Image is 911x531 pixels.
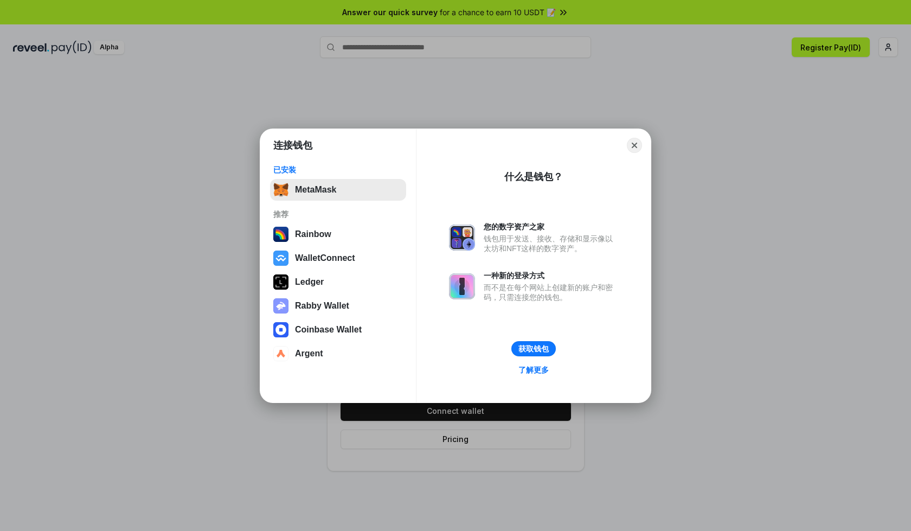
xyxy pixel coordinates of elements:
[512,363,555,377] a: 了解更多
[484,222,618,232] div: 您的数字资产之家
[295,229,331,239] div: Rainbow
[511,341,556,356] button: 获取钱包
[518,344,549,354] div: 获取钱包
[273,227,288,242] img: svg+xml,%3Csvg%20width%3D%22120%22%20height%3D%22120%22%20viewBox%3D%220%200%20120%20120%22%20fil...
[504,170,563,183] div: 什么是钱包？
[295,185,336,195] div: MetaMask
[273,165,403,175] div: 已安装
[273,251,288,266] img: svg+xml,%3Csvg%20width%3D%2228%22%20height%3D%2228%22%20viewBox%3D%220%200%2028%2028%22%20fill%3D...
[518,365,549,375] div: 了解更多
[273,182,288,197] img: svg+xml,%3Csvg%20fill%3D%22none%22%20height%3D%2233%22%20viewBox%3D%220%200%2035%2033%22%20width%...
[273,274,288,290] img: svg+xml,%3Csvg%20xmlns%3D%22http%3A%2F%2Fwww.w3.org%2F2000%2Fsvg%22%20width%3D%2228%22%20height%3...
[273,139,312,152] h1: 连接钱包
[273,322,288,337] img: svg+xml,%3Csvg%20width%3D%2228%22%20height%3D%2228%22%20viewBox%3D%220%200%2028%2028%22%20fill%3D...
[449,273,475,299] img: svg+xml,%3Csvg%20xmlns%3D%22http%3A%2F%2Fwww.w3.org%2F2000%2Fsvg%22%20fill%3D%22none%22%20viewBox...
[270,271,406,293] button: Ledger
[270,343,406,364] button: Argent
[273,346,288,361] img: svg+xml,%3Csvg%20width%3D%2228%22%20height%3D%2228%22%20viewBox%3D%220%200%2028%2028%22%20fill%3D...
[270,223,406,245] button: Rainbow
[273,298,288,314] img: svg+xml,%3Csvg%20xmlns%3D%22http%3A%2F%2Fwww.w3.org%2F2000%2Fsvg%22%20fill%3D%22none%22%20viewBox...
[484,283,618,302] div: 而不是在每个网站上创建新的账户和密码，只需连接您的钱包。
[627,138,642,153] button: Close
[295,277,324,287] div: Ledger
[295,325,362,335] div: Coinbase Wallet
[449,225,475,251] img: svg+xml,%3Csvg%20xmlns%3D%22http%3A%2F%2Fwww.w3.org%2F2000%2Fsvg%22%20fill%3D%22none%22%20viewBox...
[484,271,618,280] div: 一种新的登录方式
[295,349,323,359] div: Argent
[270,319,406,341] button: Coinbase Wallet
[295,253,355,263] div: WalletConnect
[270,247,406,269] button: WalletConnect
[270,295,406,317] button: Rabby Wallet
[484,234,618,253] div: 钱包用于发送、接收、存储和显示像以太坊和NFT这样的数字资产。
[295,301,349,311] div: Rabby Wallet
[270,179,406,201] button: MetaMask
[273,209,403,219] div: 推荐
